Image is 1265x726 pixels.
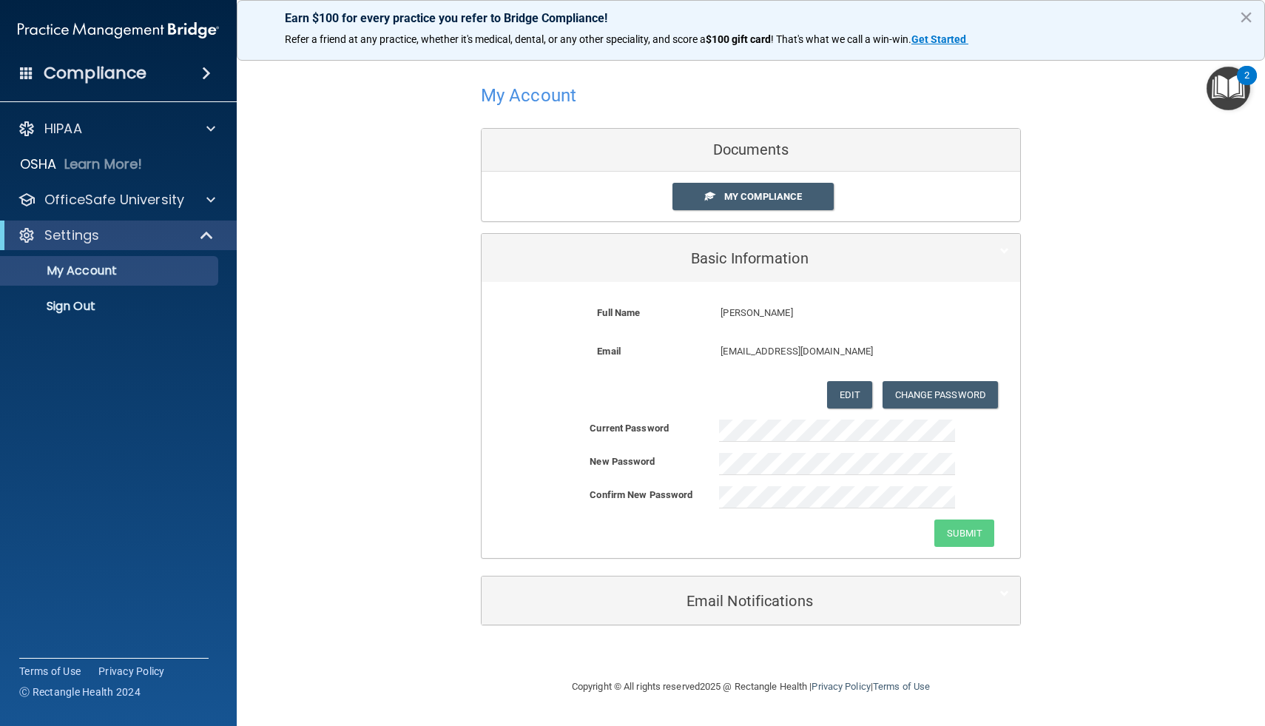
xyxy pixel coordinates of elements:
[590,423,669,434] b: Current Password
[10,263,212,278] p: My Account
[285,11,1217,25] p: Earn $100 for every practice you refer to Bridge Compliance!
[481,663,1021,710] div: Copyright © All rights reserved 2025 @ Rectangle Health | |
[934,520,994,547] button: Submit
[20,155,57,173] p: OSHA
[724,191,802,202] span: My Compliance
[482,129,1020,172] div: Documents
[911,33,968,45] a: Get Started
[18,16,219,45] img: PMB logo
[827,381,872,409] button: Edit
[706,33,771,45] strong: $100 gift card
[1244,75,1249,95] div: 2
[10,299,212,314] p: Sign Out
[721,343,945,360] p: [EMAIL_ADDRESS][DOMAIN_NAME]
[44,191,184,209] p: OfficeSafe University
[19,685,141,699] span: Ⓒ Rectangle Health 2024
[64,155,143,173] p: Learn More!
[590,489,692,500] b: Confirm New Password
[771,33,911,45] span: ! That's what we call a win-win.
[1239,5,1253,29] button: Close
[493,593,964,609] h5: Email Notifications
[883,381,999,409] button: Change Password
[873,681,930,692] a: Terms of Use
[597,307,640,318] b: Full Name
[493,584,1009,617] a: Email Notifications
[18,120,215,138] a: HIPAA
[44,63,146,84] h4: Compliance
[285,33,706,45] span: Refer a friend at any practice, whether it's medical, dental, or any other speciality, and score a
[18,191,215,209] a: OfficeSafe University
[721,304,945,322] p: [PERSON_NAME]
[590,456,655,467] b: New Password
[597,346,621,357] b: Email
[98,664,165,679] a: Privacy Policy
[481,86,576,105] h4: My Account
[911,33,966,45] strong: Get Started
[18,226,215,244] a: Settings
[19,664,81,679] a: Terms of Use
[493,250,964,266] h5: Basic Information
[812,681,870,692] a: Privacy Policy
[44,226,99,244] p: Settings
[493,241,1009,275] a: Basic Information
[44,120,82,138] p: HIPAA
[1207,67,1250,110] button: Open Resource Center, 2 new notifications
